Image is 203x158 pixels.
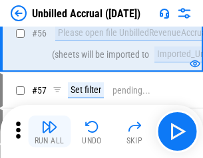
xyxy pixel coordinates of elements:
[126,119,142,135] img: Skip
[84,119,100,135] img: Undo
[11,5,27,21] img: Back
[166,121,188,142] img: Main button
[28,116,71,147] button: Run All
[32,7,140,20] div: Unbilled Accrual ([DATE])
[82,137,102,145] div: Undo
[126,137,143,145] div: Skip
[41,119,57,135] img: Run All
[176,5,192,21] img: Settings menu
[35,137,65,145] div: Run All
[32,85,47,96] span: # 57
[159,8,170,19] img: Support
[68,82,104,98] div: Set filter
[113,116,156,147] button: Skip
[112,86,150,96] div: pending...
[32,28,47,39] span: # 56
[71,116,113,147] button: Undo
